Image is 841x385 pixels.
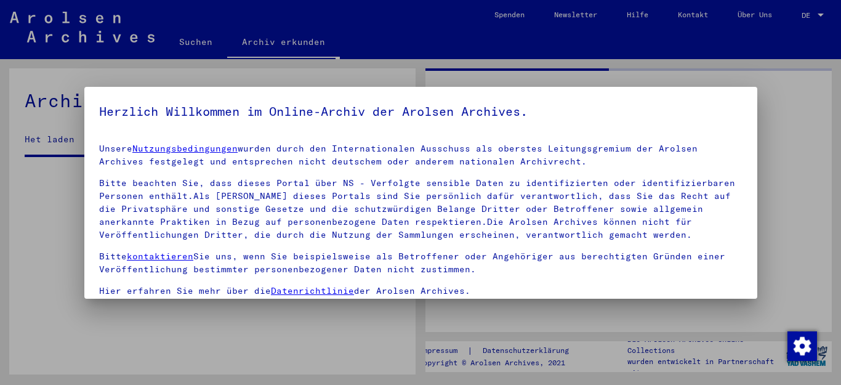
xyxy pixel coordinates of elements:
[787,331,817,361] img: Zustimmung ändern
[99,102,742,121] h5: Herzlich Willkommen im Online-Archiv der Arolsen Archives.
[99,142,742,168] p: Unsere wurden durch den Internationalen Ausschuss als oberstes Leitungsgremium der Arolsen Archiv...
[127,251,193,262] a: kontaktieren
[99,177,742,241] p: Bitte beachten Sie, dass dieses Portal über NS - Verfolgte sensible Daten zu identifizierten oder...
[99,250,742,276] p: Bitte Sie uns, wenn Sie beispielsweise als Betroffener oder Angehöriger aus berechtigten Gründen ...
[271,285,354,296] a: Datenrichtlinie
[99,285,742,298] p: Hier erfahren Sie mehr über die der Arolsen Archives.
[132,143,238,154] a: Nutzungsbedingungen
